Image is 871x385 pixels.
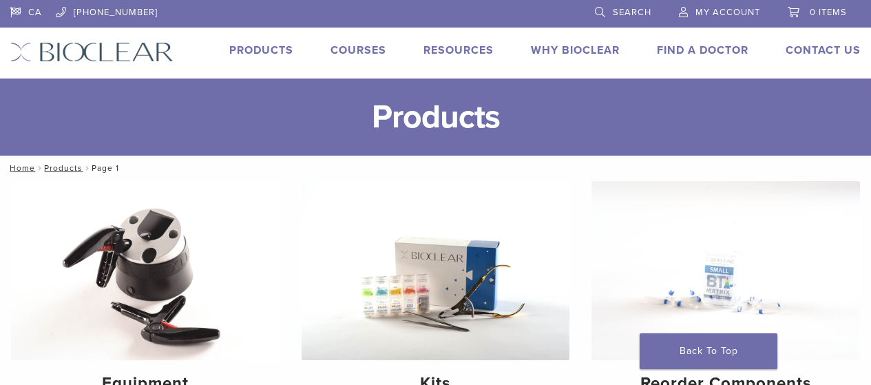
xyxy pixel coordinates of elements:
[35,165,44,171] span: /
[11,181,280,360] img: Equipment
[695,7,760,18] span: My Account
[531,43,620,57] a: Why Bioclear
[423,43,494,57] a: Resources
[302,181,570,360] img: Kits
[640,333,777,369] a: Back To Top
[229,43,293,57] a: Products
[591,181,860,360] img: Reorder Components
[657,43,748,57] a: Find A Doctor
[83,165,92,171] span: /
[810,7,847,18] span: 0 items
[6,163,35,173] a: Home
[10,42,174,62] img: Bioclear
[786,43,861,57] a: Contact Us
[330,43,386,57] a: Courses
[44,163,83,173] a: Products
[613,7,651,18] span: Search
